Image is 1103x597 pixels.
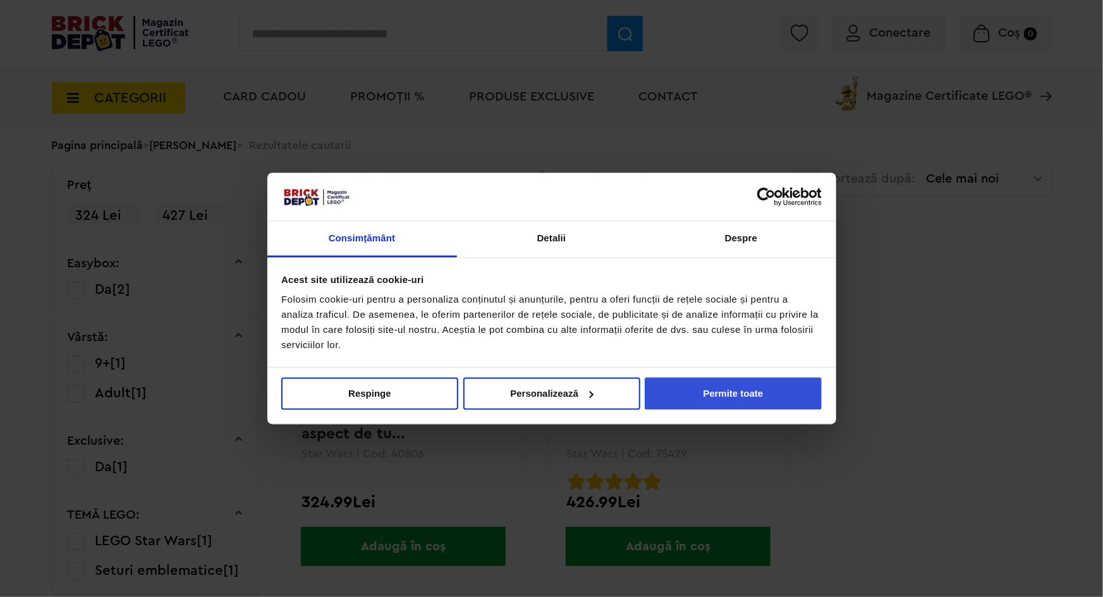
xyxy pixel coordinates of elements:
[711,187,822,206] a: Usercentrics Cookiebot - opens in a new window
[647,222,836,258] a: Despre
[281,292,822,353] div: Folosim cookie-uri pentru a personaliza conținutul și anunțurile, pentru a oferi funcții de rețel...
[267,222,457,258] a: Consimțământ
[463,377,640,409] button: Personalizează
[281,377,458,409] button: Respinge
[281,272,822,287] div: Acest site utilizează cookie-uri
[457,222,647,258] a: Detalii
[281,187,351,207] img: siglă
[645,377,822,409] button: Permite toate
